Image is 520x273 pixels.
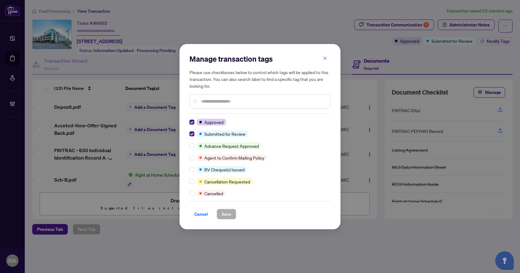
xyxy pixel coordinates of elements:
span: Cancel [194,209,208,219]
span: Advance Request Approved [204,143,259,149]
span: Submitted for Review [204,130,245,137]
button: Cancel [189,209,213,219]
span: Approved [204,119,223,125]
span: BV Cheque(s) Issued [204,166,245,173]
span: Agent to Confirm Mailing Policy [204,154,264,161]
span: close [323,56,327,60]
h5: Please use checkboxes below to control which tags will be applied to this transaction. You can al... [189,69,331,89]
button: Open asap [495,251,514,270]
span: Cancelled [204,190,223,197]
button: Save [217,209,236,219]
h2: Manage transaction tags [189,54,331,64]
span: Cancellation Requested [204,178,250,185]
